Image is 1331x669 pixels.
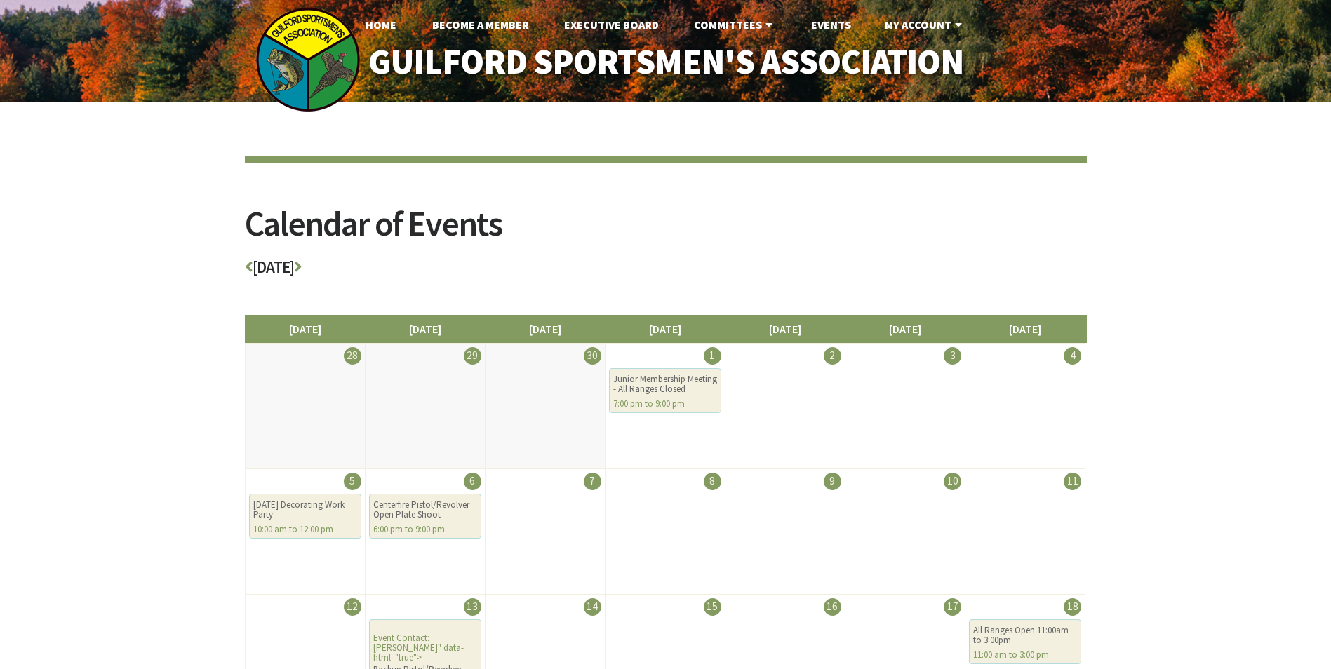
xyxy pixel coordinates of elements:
[253,500,357,520] div: [DATE] Decorating Work Party
[245,315,366,343] li: [DATE]
[464,598,481,616] div: 13
[584,347,601,365] div: 30
[344,473,361,490] div: 5
[824,598,841,616] div: 16
[255,7,361,112] img: logo_sm.png
[1064,598,1081,616] div: 18
[683,11,787,39] a: Committees
[464,347,481,365] div: 29
[965,315,1085,343] li: [DATE]
[365,315,486,343] li: [DATE]
[613,399,717,409] div: 7:00 pm to 9:00 pm
[338,32,993,92] a: Guilford Sportsmen's Association
[373,525,477,534] div: 6:00 pm to 9:00 pm
[373,500,477,520] div: Centerfire Pistol/Revolver Open Plate Shoot
[704,473,721,490] div: 8
[874,11,977,39] a: My Account
[354,11,408,39] a: Home
[421,11,540,39] a: Become A Member
[973,626,1077,645] div: All Ranges Open 11:00am to 3:00pm
[613,374,717,394] div: Junior Membership Meeting - All Ranges Closed
[824,347,841,365] div: 2
[704,347,721,365] div: 1
[485,315,606,343] li: [DATE]
[1064,473,1081,490] div: 11
[344,598,361,616] div: 12
[944,598,961,616] div: 17
[253,525,357,534] div: 10:00 am to 12:00 pm
[553,11,670,39] a: Executive Board
[704,598,721,616] div: 15
[605,315,725,343] li: [DATE]
[1064,347,1081,365] div: 4
[845,315,965,343] li: [DATE]
[584,598,601,616] div: 14
[245,206,1087,259] h2: Calendar of Events
[584,473,601,490] div: 7
[973,650,1077,660] div: 11:00 am to 3:00 pm
[725,315,845,343] li: [DATE]
[800,11,862,39] a: Events
[944,347,961,365] div: 3
[344,347,361,365] div: 28
[245,259,1087,283] h3: [DATE]
[824,473,841,490] div: 9
[944,473,961,490] div: 10
[464,473,481,490] div: 6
